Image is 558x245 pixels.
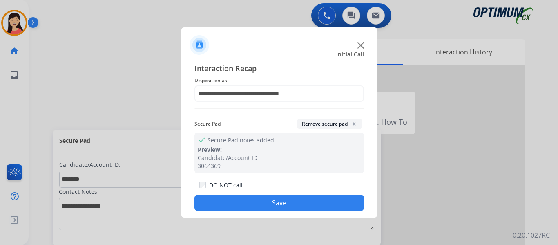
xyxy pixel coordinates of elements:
[513,230,550,240] p: 0.20.1027RC
[194,119,221,129] span: Secure Pad
[194,76,364,85] span: Disposition as
[209,181,243,189] label: DO NOT call
[194,108,364,109] img: contact-recap-line.svg
[351,120,357,127] span: x
[198,154,361,170] div: Candidate/Account ID: 3064369
[190,35,209,55] img: contactIcon
[198,136,204,142] mat-icon: check
[194,133,364,173] div: Secure Pad notes added.
[194,63,364,76] span: Interaction Recap
[198,146,222,153] span: Preview:
[297,119,362,129] button: Remove secure padx
[194,195,364,211] button: Save
[336,50,364,58] span: Initial Call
